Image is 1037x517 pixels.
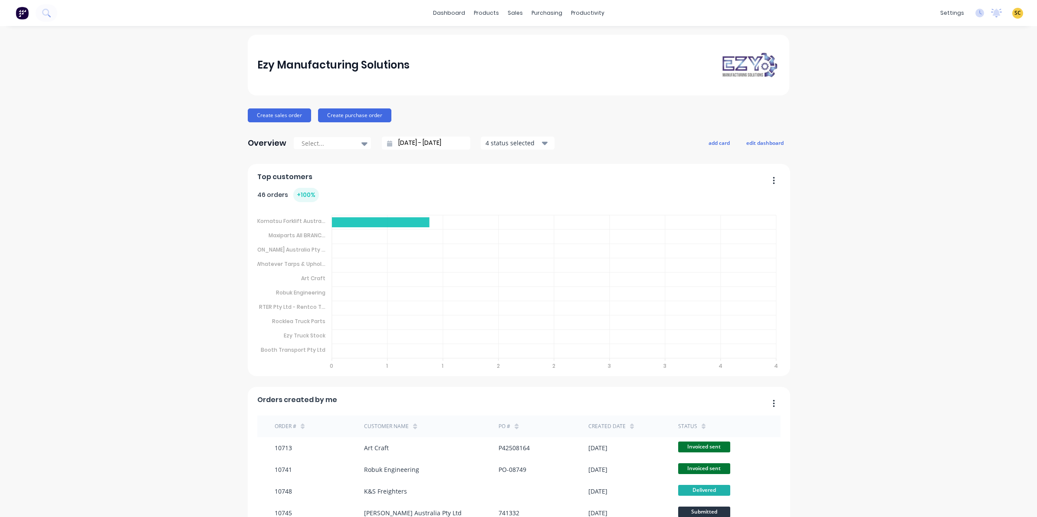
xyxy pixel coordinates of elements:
button: add card [703,137,735,148]
tspan: Komatsu Forklift Austra... [257,217,325,225]
tspan: Rocklea Truck Parts [272,317,325,325]
div: PO # [499,422,510,430]
tspan: 4 [774,362,778,370]
span: Orders created by me [257,395,337,405]
button: edit dashboard [741,137,789,148]
tspan: 2 [497,362,500,370]
div: Art Craft [364,443,389,452]
div: sales [503,7,527,20]
tspan: Booth Transport Pty Ltd [261,346,325,353]
div: Ezy Manufacturing Solutions [257,56,410,74]
tspan: Maxiparts All BRANC... [269,232,325,239]
img: Factory [16,7,29,20]
div: [DATE] [588,443,607,452]
div: K&S Freighters [364,487,407,496]
tspan: 3 [664,362,667,370]
button: 4 status selected [481,137,555,150]
tspan: Whatever Tarps & Uphol... [256,260,325,268]
tspan: 1 [386,362,388,370]
div: [DATE] [588,487,607,496]
span: Top customers [257,172,312,182]
img: Ezy Manufacturing Solutions [719,51,780,79]
div: Order # [275,422,296,430]
tspan: Art Craft [301,275,325,282]
tspan: 0 [330,362,333,370]
span: SC [1014,9,1021,17]
tspan: Robuk Engineering [276,289,325,296]
div: Overview [248,134,286,152]
div: purchasing [527,7,567,20]
div: Robuk Engineering [364,465,419,474]
div: Customer Name [364,422,409,430]
div: 4 status selected [486,138,540,147]
tspan: 3 [608,362,611,370]
tspan: 1 [442,362,443,370]
div: productivity [567,7,609,20]
div: status [678,422,697,430]
tspan: RTER Pty Ltd - Rentco T... [259,303,325,311]
div: Created date [588,422,626,430]
div: 10741 [275,465,292,474]
a: dashboard [429,7,469,20]
div: 10748 [275,487,292,496]
div: + 100 % [293,188,319,202]
button: Create sales order [248,108,311,122]
span: Delivered [678,485,730,496]
button: Create purchase order [318,108,391,122]
tspan: 2 [552,362,555,370]
div: 46 orders [257,188,319,202]
div: settings [936,7,968,20]
tspan: [PERSON_NAME] Australia Pty ... [243,246,325,253]
div: [DATE] [588,465,607,474]
div: 10713 [275,443,292,452]
div: P42508164 [499,443,530,452]
div: products [469,7,503,20]
span: Invoiced sent [678,442,730,452]
span: Invoiced sent [678,463,730,474]
tspan: 4 [719,362,723,370]
div: PO-08749 [499,465,526,474]
tspan: Ezy Truck Stock [284,332,326,339]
